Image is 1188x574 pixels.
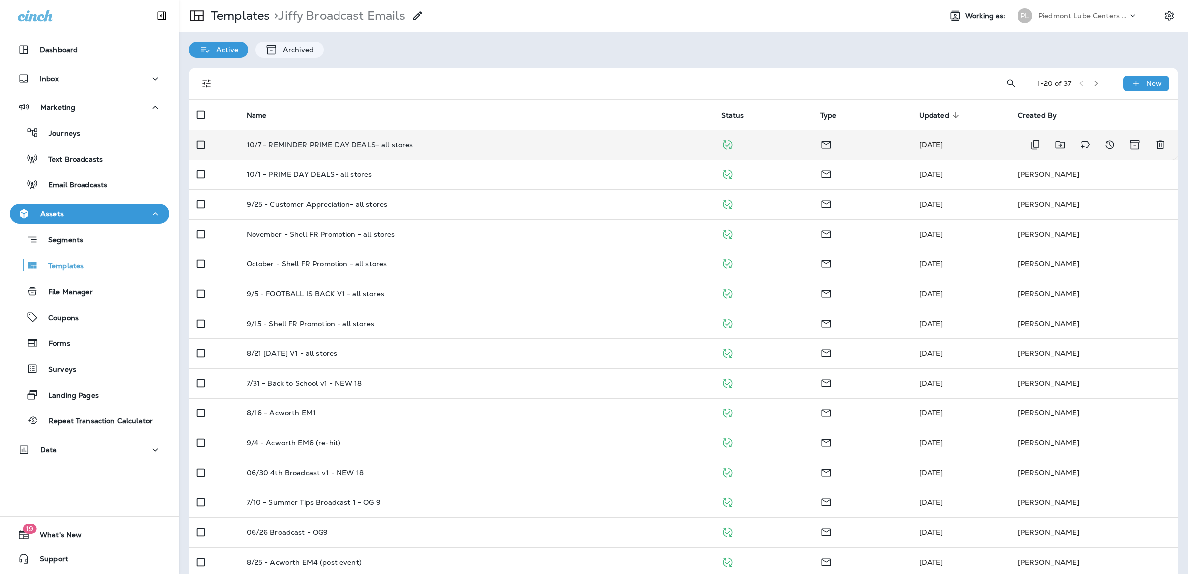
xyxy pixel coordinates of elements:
p: Marketing [40,103,75,111]
span: Type [820,111,849,120]
span: Published [721,437,734,446]
button: Dashboard [10,40,169,60]
span: Published [721,318,734,327]
button: Duplicate [1025,135,1045,155]
p: Archived [278,46,314,54]
span: Status [721,111,757,120]
p: Text Broadcasts [38,155,103,164]
span: J-P Scoville [919,528,943,537]
span: What's New [30,531,82,543]
span: Alyson Dixon [919,200,943,209]
span: Support [30,555,68,567]
p: Segments [38,236,83,246]
td: [PERSON_NAME] [1010,517,1178,547]
p: Templates [38,262,84,271]
button: Assets [10,204,169,224]
span: Published [721,557,734,566]
p: Inbox [40,75,59,82]
p: 7/31 - Back to School v1 - NEW 18 [247,379,362,387]
td: [PERSON_NAME] [1010,338,1178,368]
p: Jiffy Broadcast Emails [270,8,405,23]
td: [PERSON_NAME] [1010,368,1178,398]
span: J-P Scoville [919,498,943,507]
button: Collapse Sidebar [148,6,175,26]
button: Email Broadcasts [10,174,169,195]
span: Email [820,288,832,297]
span: J-P Scoville [919,468,943,477]
div: PL [1018,8,1032,23]
p: Piedmont Lube Centers LLC [1038,12,1128,20]
span: Updated [919,111,962,120]
span: Email [820,497,832,506]
p: Dashboard [40,46,78,54]
span: Published [721,199,734,208]
button: Move to folder [1050,135,1070,155]
span: Alyson Dixon [919,140,943,149]
span: Email [820,199,832,208]
span: Alyson Dixon [919,289,943,298]
td: [PERSON_NAME] [1010,428,1178,458]
td: [PERSON_NAME] [1010,130,1129,160]
button: View Changelog [1100,135,1120,155]
td: [PERSON_NAME] [1010,219,1178,249]
span: Alyson Dixon [919,170,943,179]
span: Published [721,169,734,178]
p: 06/26 Broadcast - OG9 [247,528,328,536]
span: Published [721,288,734,297]
span: Alyson Dixon [919,558,943,567]
p: Journeys [39,129,80,139]
p: 7/10 - Summer Tips Broadcast 1 - OG 9 [247,498,381,506]
button: Repeat Transaction Calculator [10,410,169,431]
button: Filters [197,74,217,93]
span: Name [247,111,267,120]
span: Published [721,378,734,387]
button: Archive [1125,135,1145,155]
span: Published [721,258,734,267]
p: 9/5 - FOOTBALL IS BACK V1 - all stores [247,290,384,298]
p: Data [40,446,57,454]
span: Email [820,527,832,536]
span: Published [721,229,734,238]
button: Add tags [1075,135,1095,155]
button: Settings [1160,7,1178,25]
span: Type [820,111,837,120]
button: Delete [1150,135,1170,155]
span: Alyson Dixon [919,379,943,388]
p: 10/1 - PRIME DAY DEALS- all stores [247,170,372,178]
span: Published [721,139,734,148]
div: 1 - 20 of 37 [1037,80,1071,87]
p: 9/25 - Customer Appreciation- all stores [247,200,388,208]
button: Text Broadcasts [10,148,169,169]
p: 06/30 4th Broadcast v1 - NEW 18 [247,469,364,477]
span: Created By [1018,111,1070,120]
span: Published [721,467,734,476]
span: Email [820,557,832,566]
p: Email Broadcasts [38,181,107,190]
span: Alyson Dixon [919,438,943,447]
button: Search Templates [1001,74,1021,93]
span: Alyson Dixon [919,349,943,358]
p: November - Shell FR Promotion - all stores [247,230,395,238]
span: Working as: [965,12,1008,20]
p: 9/15 - Shell FR Promotion - all stores [247,320,374,328]
span: Published [721,408,734,416]
p: 8/16 - Acworth EM1 [247,409,316,417]
span: Email [820,408,832,416]
td: [PERSON_NAME] [1010,309,1178,338]
p: October - Shell FR Promotion - all stores [247,260,387,268]
button: Landing Pages [10,384,169,405]
td: [PERSON_NAME] [1010,488,1178,517]
p: Assets [40,210,64,218]
span: Email [820,467,832,476]
button: Segments [10,229,169,250]
span: Email [820,229,832,238]
td: [PERSON_NAME] [1010,160,1178,189]
span: Alyson Dixon [919,230,943,239]
span: Status [721,111,744,120]
button: Surveys [10,358,169,379]
td: [PERSON_NAME] [1010,279,1178,309]
button: Journeys [10,122,169,143]
p: Coupons [38,314,79,323]
p: Repeat Transaction Calculator [39,417,153,426]
button: Templates [10,255,169,276]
